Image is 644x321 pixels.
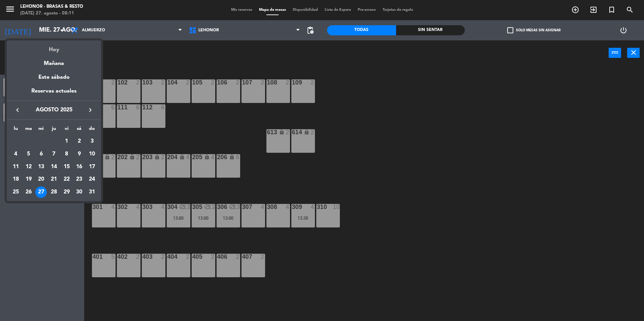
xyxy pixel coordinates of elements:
div: 11 [10,161,22,173]
td: 24 de agosto de 2025 [86,173,98,186]
div: 23 [73,174,85,185]
div: 9 [73,148,85,160]
span: agosto 2025 [24,106,84,114]
td: 25 de agosto de 2025 [9,186,22,199]
th: jueves [47,125,60,135]
td: 22 de agosto de 2025 [60,173,73,186]
td: AGO. [9,135,60,148]
td: 23 de agosto de 2025 [73,173,86,186]
div: 3 [86,136,98,147]
div: 13 [35,161,47,173]
th: miércoles [35,125,47,135]
div: 6 [35,148,47,160]
button: keyboard_arrow_right [84,106,96,114]
div: 21 [48,174,60,185]
div: 30 [73,186,85,198]
td: 19 de agosto de 2025 [22,173,35,186]
th: sábado [73,125,86,135]
td: 2 de agosto de 2025 [73,135,86,148]
th: viernes [60,125,73,135]
i: keyboard_arrow_right [86,106,94,114]
td: 7 de agosto de 2025 [47,148,60,160]
td: 28 de agosto de 2025 [47,186,60,199]
div: Mañana [7,54,101,68]
td: 29 de agosto de 2025 [60,186,73,199]
div: 10 [86,148,98,160]
button: keyboard_arrow_left [11,106,24,114]
th: lunes [9,125,22,135]
td: 17 de agosto de 2025 [86,160,98,173]
div: 17 [86,161,98,173]
td: 13 de agosto de 2025 [35,160,47,173]
div: 26 [23,186,34,198]
div: Reservas actuales [7,87,101,101]
td: 26 de agosto de 2025 [22,186,35,199]
div: 4 [10,148,22,160]
td: 11 de agosto de 2025 [9,160,22,173]
td: 5 de agosto de 2025 [22,148,35,160]
td: 20 de agosto de 2025 [35,173,47,186]
div: 16 [73,161,85,173]
td: 10 de agosto de 2025 [86,148,98,160]
td: 8 de agosto de 2025 [60,148,73,160]
div: Este sábado [7,68,101,87]
th: martes [22,125,35,135]
td: 1 de agosto de 2025 [60,135,73,148]
div: 1 [61,136,72,147]
td: 3 de agosto de 2025 [86,135,98,148]
div: 20 [35,174,47,185]
div: 25 [10,186,22,198]
div: 19 [23,174,34,185]
div: 5 [23,148,34,160]
td: 30 de agosto de 2025 [73,186,86,199]
div: 15 [61,161,72,173]
div: 7 [48,148,60,160]
div: 8 [61,148,72,160]
td: 9 de agosto de 2025 [73,148,86,160]
div: 24 [86,174,98,185]
td: 21 de agosto de 2025 [47,173,60,186]
td: 31 de agosto de 2025 [86,186,98,199]
div: 18 [10,174,22,185]
div: 28 [48,186,60,198]
i: keyboard_arrow_left [13,106,22,114]
div: 31 [86,186,98,198]
div: 2 [73,136,85,147]
td: 27 de agosto de 2025 [35,186,47,199]
div: 22 [61,174,72,185]
td: 14 de agosto de 2025 [47,160,60,173]
div: 12 [23,161,34,173]
td: 4 de agosto de 2025 [9,148,22,160]
td: 15 de agosto de 2025 [60,160,73,173]
div: 29 [61,186,72,198]
td: 16 de agosto de 2025 [73,160,86,173]
div: 27 [35,186,47,198]
td: 18 de agosto de 2025 [9,173,22,186]
div: Hoy [7,40,101,54]
td: 12 de agosto de 2025 [22,160,35,173]
td: 6 de agosto de 2025 [35,148,47,160]
div: 14 [48,161,60,173]
th: domingo [86,125,98,135]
